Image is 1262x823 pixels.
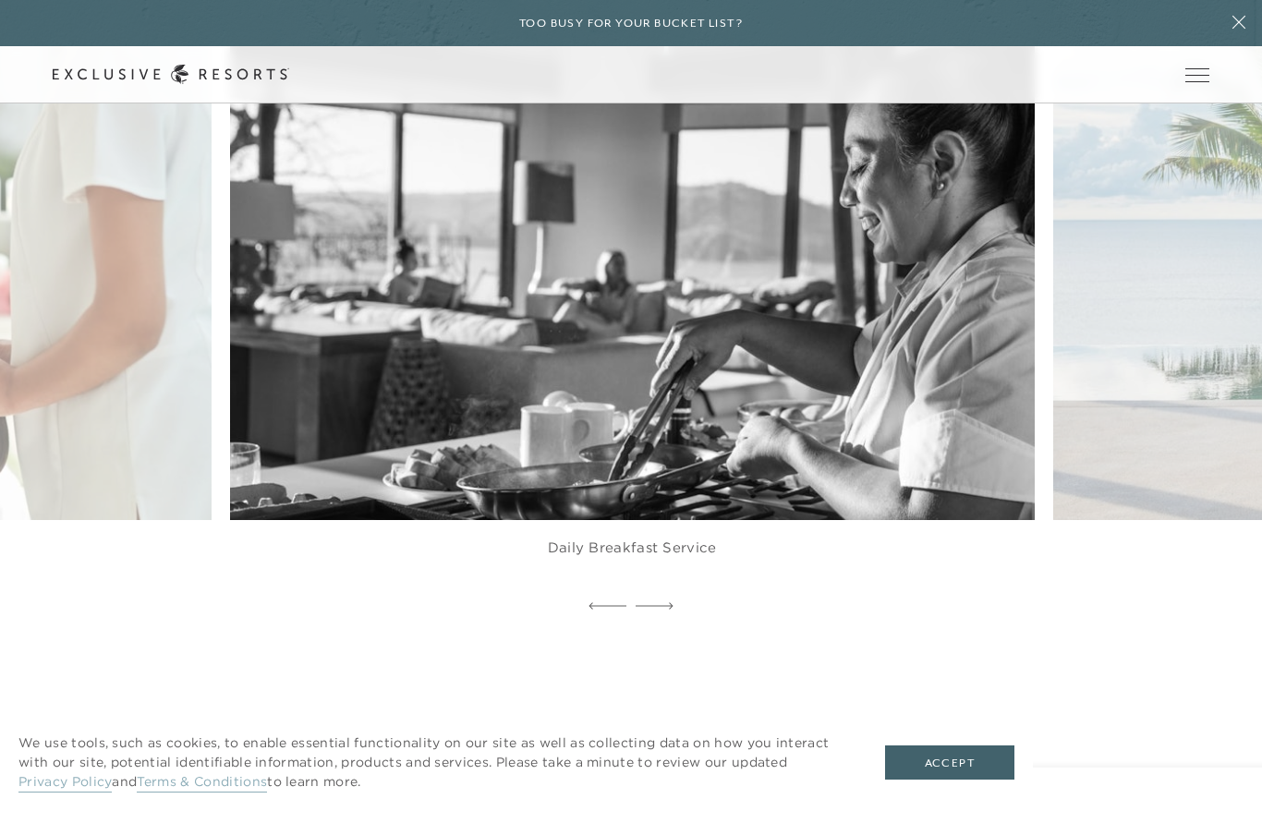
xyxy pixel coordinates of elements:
[1185,68,1209,81] button: Open navigation
[519,15,743,32] h6: Too busy for your bucket list?
[18,733,848,792] p: We use tools, such as cookies, to enable essential functionality on our site as well as collectin...
[230,520,1035,594] figcaption: Daily Breakfast Service
[137,773,267,793] a: Terms & Conditions
[18,773,112,793] a: Privacy Policy
[885,745,1014,781] button: Accept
